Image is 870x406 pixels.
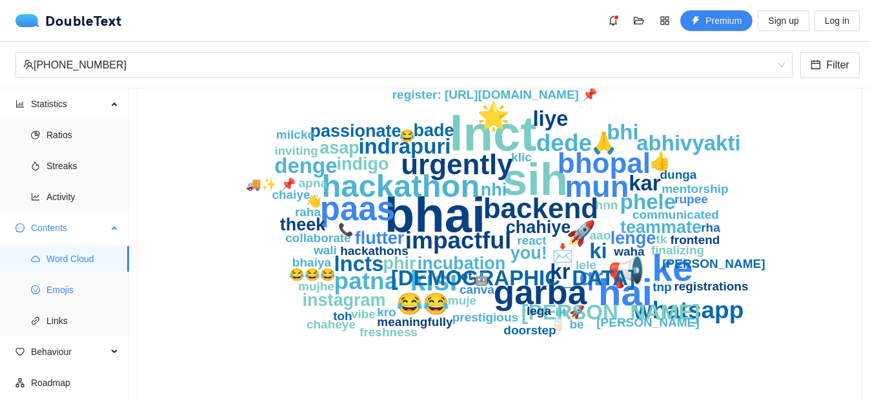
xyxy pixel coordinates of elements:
span: Roadmap [31,370,119,396]
text: whatsapp [633,297,744,323]
text: mentorship [662,182,728,196]
a: logoDoubleText [15,14,122,27]
button: Log in [814,10,860,31]
text: impactful [405,227,511,254]
span: Sign up [768,14,798,28]
text: meaningfully [377,315,453,329]
span: smile [31,285,40,294]
span: Streaks [46,153,119,179]
text: 🤖 [474,272,489,287]
text: wali [313,243,337,257]
span: Ratios [46,122,119,148]
text: dede [536,130,592,156]
text: react [517,234,547,247]
text: kro [377,305,396,319]
text: muje [448,294,476,307]
text: theek [280,215,327,234]
text: lenge [611,228,656,248]
button: folder-open [629,10,649,31]
text: teammate [620,218,702,237]
text: backend [483,192,599,224]
text: nhi [481,180,507,199]
text: finalizing [651,243,704,257]
text: 🌟 [477,101,511,132]
text: passionate [310,121,401,141]
text: apna [299,176,328,190]
text: toh [333,309,352,323]
text: 🥛 be [551,317,583,332]
text: flutter [355,228,405,248]
text: 🙏 [591,130,618,156]
span: bar-chart [15,99,25,108]
text: bhopal [558,147,651,179]
span: cloud [31,254,40,263]
span: fire [31,161,40,170]
text: [PERSON_NAME] [662,257,765,270]
text: liye [532,107,568,130]
text: abhivyakti [636,131,740,155]
text: chaheye [307,318,356,331]
text: 🚀 [566,219,596,248]
text: lnct [449,106,536,161]
span: Premium [705,14,742,28]
text: iit [556,305,567,319]
text: sih [502,154,569,205]
text: bhaiya [292,256,332,269]
text: 🚚✨ 📌 [246,177,296,192]
span: Activity [46,184,119,210]
text: chaiye [272,188,310,201]
text: kr [550,259,570,283]
text: raha [295,205,321,219]
text: 👋 [306,194,321,208]
text: iot [457,269,472,283]
img: logo [15,14,45,27]
text: paas [320,190,395,227]
text: aao [590,228,611,242]
span: thunderbolt [691,16,700,26]
button: Sign up [758,10,809,31]
div: DoubleText [15,14,122,27]
text: canva [460,283,494,296]
span: bell [603,15,623,26]
text: [DEMOGRAPHIC_DATA] [391,266,635,290]
text: 📞 [338,222,354,237]
text: asap [319,138,359,157]
button: thunderboltPremium [680,10,753,31]
text: hnn [596,198,618,212]
text: [PERSON_NAME] [596,316,699,329]
span: team [23,59,34,70]
text: chahiye [506,218,571,237]
text: garba [494,273,587,311]
span: Statistics [31,91,107,117]
span: appstore [655,15,674,26]
text: 🚀 [569,305,585,320]
text: kar [629,171,661,195]
span: Log in [825,14,849,28]
span: Filter [826,57,849,73]
text: 😂😂😂 [289,267,336,282]
text: indrapuri [358,134,450,158]
text: bhai [385,187,485,242]
text: vibe [351,307,376,321]
text: hackathons [340,244,409,258]
span: Links [46,308,119,334]
span: message [15,223,25,232]
text: phele [620,190,676,214]
span: apartment [15,378,25,387]
text: mujhe [298,279,334,293]
span: calendar [811,59,821,72]
text: ki [589,239,607,263]
text: hai [598,271,652,313]
text: urgently [401,148,513,180]
text: prestigious [452,310,518,324]
text: bhi [607,120,638,144]
button: bell [603,10,623,31]
text: bade [413,121,454,140]
text: [PERSON_NAME] [521,300,700,324]
span: line-chart [31,192,40,201]
text: denge [274,154,337,178]
button: calendarFilter [800,52,860,78]
span: heart [15,347,25,356]
text: 😂😂 [396,291,450,317]
text: ke [652,247,693,289]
